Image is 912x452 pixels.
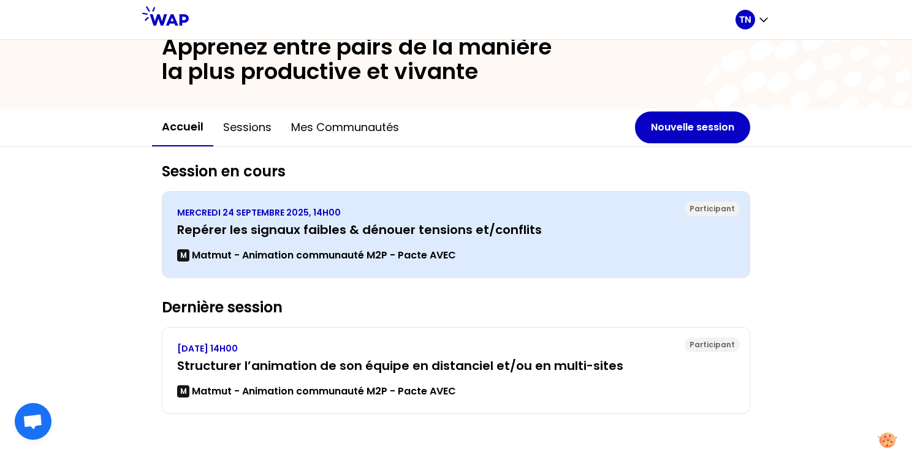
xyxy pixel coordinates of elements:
button: Nouvelle session [635,111,750,143]
div: Participant [685,202,740,216]
button: TN [735,10,770,29]
button: Mes communautés [281,109,409,146]
h3: Repérer les signaux faibles & dénouer tensions et/conflits [177,221,735,238]
div: Participant [685,337,740,352]
a: MERCREDI 24 SEPTEMBRE 2025, 14H00Repérer les signaux faibles & dénouer tensions et/conflitsMMatmu... [177,206,735,263]
h2: Apprenez entre pairs de la manière la plus productive et vivante [162,35,574,84]
button: Sessions [213,109,281,146]
p: Matmut - Animation communauté M2P - Pacte AVEC [192,248,456,263]
button: Accueil [152,108,213,146]
p: Matmut - Animation communauté M2P - Pacte AVEC [192,384,456,399]
p: [DATE] 14H00 [177,342,735,355]
h3: Structurer l’animation de son équipe en distanciel et/ou en multi-sites [177,357,735,374]
p: TN [739,13,751,26]
p: M [180,386,187,396]
a: [DATE] 14H00Structurer l’animation de son équipe en distanciel et/ou en multi-sitesMMatmut - Anim... [177,342,735,399]
div: Ouvrir le chat [15,403,51,440]
p: MERCREDI 24 SEPTEMBRE 2025, 14H00 [177,206,735,219]
h2: Dernière session [162,298,750,317]
h2: Session en cours [162,162,750,181]
p: M [180,250,187,260]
